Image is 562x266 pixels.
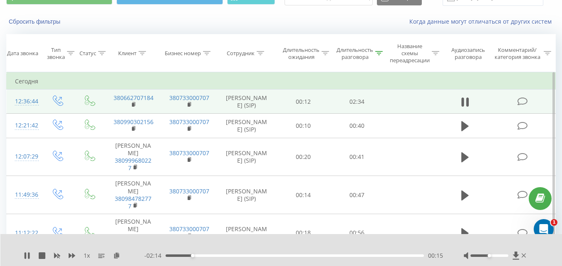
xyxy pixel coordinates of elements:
span: - 02:14 [144,251,166,260]
a: 380984782777 [115,195,151,210]
td: 00:56 [330,214,384,252]
td: [PERSON_NAME] (SIP) [217,90,277,114]
div: Комментарий/категория звонка [493,46,542,61]
td: [PERSON_NAME] [105,214,161,252]
span: 1 [551,219,557,226]
a: 380662707184 [114,94,153,102]
div: Длительность ожидания [283,46,319,61]
td: [PERSON_NAME] [105,176,161,214]
td: 00:18 [277,214,330,252]
a: 380990302156 [114,118,153,126]
td: 00:12 [277,90,330,114]
div: Название схемы переадресации [390,43,430,64]
td: [PERSON_NAME] [105,138,161,176]
div: Accessibility label [488,254,491,257]
td: 00:41 [330,138,384,176]
div: 12:36:44 [15,93,32,110]
td: 00:47 [330,176,384,214]
div: Клиент [118,50,136,57]
div: Дата звонка [7,50,38,57]
div: Аудиозапись разговора [447,46,489,61]
div: Тип звонка [47,46,65,61]
div: 11:49:36 [15,187,32,203]
td: [PERSON_NAME] (SIP) [217,138,277,176]
td: [PERSON_NAME] (SIP) [217,214,277,252]
a: Когда данные могут отличаться от других систем [409,17,556,25]
span: 1 x [84,251,90,260]
div: Сотрудник [227,50,255,57]
a: 380984931257 [115,233,151,248]
td: 00:14 [277,176,330,214]
div: Accessibility label [191,254,194,257]
a: 380733000707 [169,149,209,157]
td: 00:40 [330,114,384,138]
div: Бизнес номер [165,50,201,57]
td: [PERSON_NAME] (SIP) [217,176,277,214]
div: 11:12:22 [15,225,32,241]
a: 380733000707 [169,94,209,102]
iframe: Intercom live chat [534,219,554,239]
td: 00:10 [277,114,330,138]
button: Сбросить фильтры [6,18,64,25]
a: 380733000707 [169,225,209,233]
a: 380733000707 [169,118,209,126]
div: 12:07:29 [15,149,32,165]
td: [PERSON_NAME] (SIP) [217,114,277,138]
a: 380999680227 [115,156,151,172]
div: 12:21:42 [15,117,32,134]
div: Длительность разговора [337,46,373,61]
a: 380733000707 [169,187,209,195]
div: Статус [79,50,96,57]
span: 00:15 [428,251,443,260]
td: 02:34 [330,90,384,114]
td: 00:20 [277,138,330,176]
td: Сегодня [7,73,556,90]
